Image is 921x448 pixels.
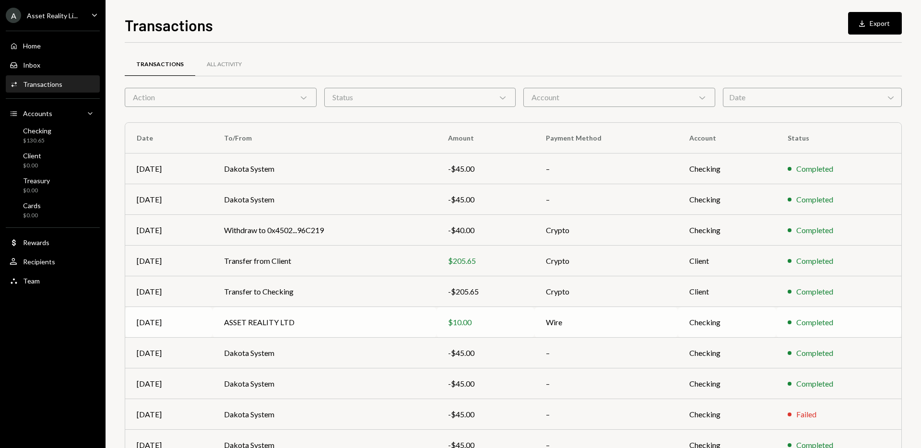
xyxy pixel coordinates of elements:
[23,201,41,210] div: Cards
[213,338,436,368] td: Dakota System
[324,88,516,107] div: Status
[213,246,436,276] td: Transfer from Client
[796,163,833,175] div: Completed
[534,307,678,338] td: Wire
[678,307,777,338] td: Checking
[6,174,100,197] a: Treasury$0.00
[207,60,242,69] div: All Activity
[137,224,201,236] div: [DATE]
[213,123,436,153] th: To/From
[23,61,40,69] div: Inbox
[6,8,21,23] div: A
[125,88,317,107] div: Action
[6,272,100,289] a: Team
[6,37,100,54] a: Home
[23,137,51,145] div: $130.65
[137,255,201,267] div: [DATE]
[23,277,40,285] div: Team
[23,177,50,185] div: Treasury
[23,80,62,88] div: Transactions
[137,286,201,297] div: [DATE]
[448,194,523,205] div: -$45.00
[6,199,100,222] a: Cards$0.00
[195,52,253,77] a: All Activity
[678,399,777,430] td: Checking
[23,42,41,50] div: Home
[6,234,100,251] a: Rewards
[6,105,100,122] a: Accounts
[213,368,436,399] td: Dakota System
[23,258,55,266] div: Recipients
[796,255,833,267] div: Completed
[213,184,436,215] td: Dakota System
[678,368,777,399] td: Checking
[796,224,833,236] div: Completed
[796,378,833,389] div: Completed
[137,163,201,175] div: [DATE]
[437,123,534,153] th: Amount
[776,123,901,153] th: Status
[678,246,777,276] td: Client
[448,286,523,297] div: -$205.65
[678,215,777,246] td: Checking
[678,338,777,368] td: Checking
[23,212,41,220] div: $0.00
[23,162,41,170] div: $0.00
[213,153,436,184] td: Dakota System
[678,123,777,153] th: Account
[137,409,201,420] div: [DATE]
[796,286,833,297] div: Completed
[125,15,213,35] h1: Transactions
[448,317,523,328] div: $10.00
[23,127,51,135] div: Checking
[213,276,436,307] td: Transfer to Checking
[534,368,678,399] td: –
[6,75,100,93] a: Transactions
[448,224,523,236] div: -$40.00
[137,378,201,389] div: [DATE]
[23,238,49,247] div: Rewards
[534,399,678,430] td: –
[213,399,436,430] td: Dakota System
[448,163,523,175] div: -$45.00
[448,378,523,389] div: -$45.00
[534,184,678,215] td: –
[27,12,78,20] div: Asset Reality Li...
[6,124,100,147] a: Checking$130.65
[213,215,436,246] td: Withdraw to 0x4502...96C219
[137,317,201,328] div: [DATE]
[23,109,52,118] div: Accounts
[125,52,195,77] a: Transactions
[534,153,678,184] td: –
[723,88,902,107] div: Date
[796,347,833,359] div: Completed
[6,56,100,73] a: Inbox
[678,153,777,184] td: Checking
[6,253,100,270] a: Recipients
[534,276,678,307] td: Crypto
[796,409,816,420] div: Failed
[23,152,41,160] div: Client
[213,307,436,338] td: ASSET REALITY LTD
[137,194,201,205] div: [DATE]
[136,60,184,69] div: Transactions
[125,123,213,153] th: Date
[678,276,777,307] td: Client
[523,88,715,107] div: Account
[448,255,523,267] div: $205.65
[796,317,833,328] div: Completed
[137,347,201,359] div: [DATE]
[23,187,50,195] div: $0.00
[848,12,902,35] button: Export
[448,409,523,420] div: -$45.00
[678,184,777,215] td: Checking
[534,246,678,276] td: Crypto
[6,149,100,172] a: Client$0.00
[534,123,678,153] th: Payment Method
[534,215,678,246] td: Crypto
[796,194,833,205] div: Completed
[448,347,523,359] div: -$45.00
[534,338,678,368] td: –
